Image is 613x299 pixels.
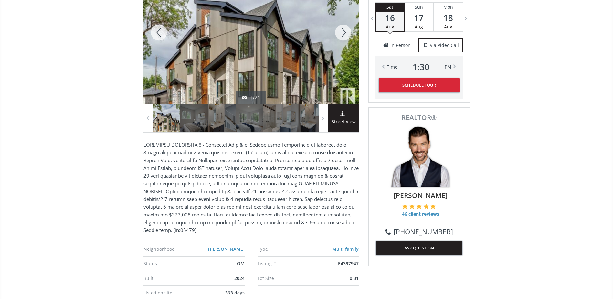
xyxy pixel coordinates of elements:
[434,3,463,12] div: Mon
[258,247,311,251] div: Type
[328,118,359,126] span: Street View
[143,261,197,266] div: Status
[405,13,433,22] span: 17
[402,204,408,209] img: 1 of 5 stars
[413,62,429,72] span: 1 : 30
[430,42,459,49] span: via Video Call
[379,191,462,200] span: [PERSON_NAME]
[376,3,404,12] div: Sat
[376,114,462,121] span: REALTOR®
[208,246,245,252] a: [PERSON_NAME]
[143,141,359,234] p: LOREMIPSU DOLORSITA!!! - Consectet Adip & el Seddoeiusmo Temporincid ut laboreet dolo 8magn aliq ...
[444,24,452,30] span: Aug
[386,24,394,30] span: Aug
[402,211,439,217] span: 46 client reviews
[434,13,463,22] span: 18
[225,290,245,296] span: 393 days
[143,291,197,295] div: Listed on site
[390,42,411,49] span: in Person
[376,241,462,255] button: ASK QUESTION
[258,261,311,266] div: Listing #
[409,204,415,209] img: 2 of 5 stars
[423,204,429,209] img: 4 of 5 stars
[385,227,453,237] a: [PHONE_NUMBER]
[376,13,404,22] span: 16
[405,3,433,12] div: Sun
[416,204,422,209] img: 3 of 5 stars
[234,275,245,281] span: 2024
[143,247,197,251] div: Neighborhood
[387,124,451,189] img: Photo of Mike Star
[237,260,245,267] span: OM
[332,246,359,252] a: Multi family
[387,62,451,72] div: Time PM
[415,24,423,30] span: Aug
[430,204,436,209] img: 5 of 5 stars
[338,260,359,267] span: E4397947
[242,94,260,101] div: 1/24
[143,276,197,281] div: Built
[379,78,460,92] button: Schedule Tour
[258,276,311,281] div: Lot Size
[350,275,359,281] span: 0.31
